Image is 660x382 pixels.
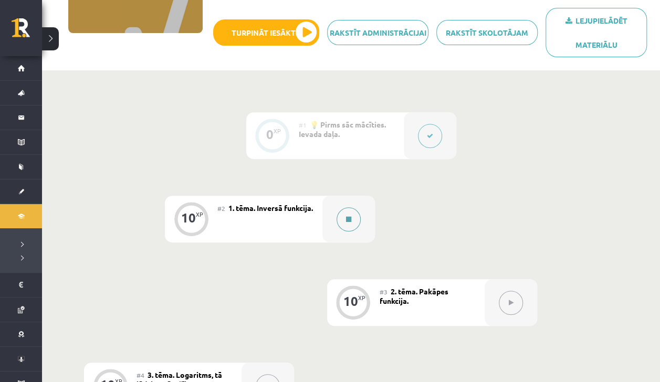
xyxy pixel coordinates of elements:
[299,120,386,139] span: 💡 Pirms sāc mācīties. Ievada daļa.
[228,203,313,213] span: 1. tēma. Inversā funkcija.
[137,371,144,379] span: #4
[217,204,225,213] span: #2
[196,211,203,217] div: XP
[181,213,196,222] div: 10
[546,8,647,57] a: Lejupielādēt materiālu
[299,121,307,129] span: #1
[380,288,387,296] span: #3
[380,286,448,305] span: 2. tēma. Pakāpes funkcija.
[274,128,281,134] div: XP
[12,18,42,45] a: Rīgas 1. Tālmācības vidusskola
[213,19,319,46] button: Turpināt iesākto
[327,20,428,45] a: Rakstīt administrācijai
[266,130,274,139] div: 0
[436,20,538,45] a: Rakstīt skolotājam
[343,296,358,306] div: 10
[358,295,365,301] div: XP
